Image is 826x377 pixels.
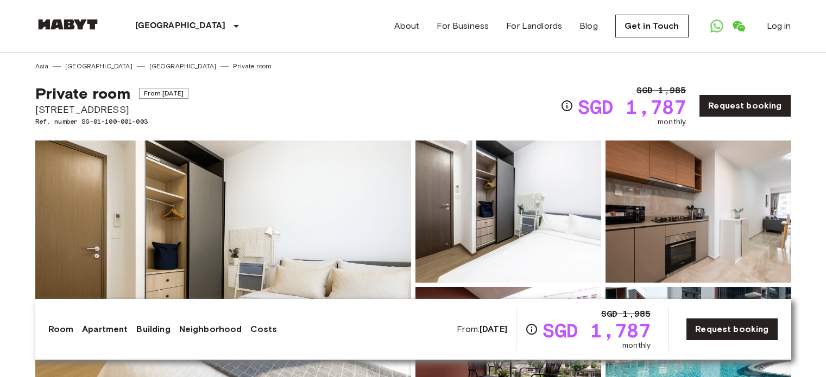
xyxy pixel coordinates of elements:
a: Apartment [82,323,128,336]
a: [GEOGRAPHIC_DATA] [65,61,133,71]
span: Ref. number SG-01-100-001-003 [35,117,188,126]
a: Neighborhood [179,323,242,336]
svg: Check cost overview for full price breakdown. Please note that discounts apply to new joiners onl... [560,99,573,112]
img: Habyt [35,19,100,30]
p: [GEOGRAPHIC_DATA] [135,20,226,33]
span: From: [457,323,507,335]
span: [STREET_ADDRESS] [35,103,188,117]
a: Log in [767,20,791,33]
a: Room [48,323,74,336]
a: [GEOGRAPHIC_DATA] [149,61,217,71]
span: SGD 1,985 [636,84,686,97]
a: Get in Touch [615,15,689,37]
a: Request booking [699,94,791,117]
img: Picture of unit SG-01-100-001-003 [606,140,791,283]
a: Open WeChat [728,15,749,37]
svg: Check cost overview for full price breakdown. Please note that discounts apply to new joiners onl... [525,323,538,336]
a: Blog [579,20,598,33]
a: Request booking [686,318,778,341]
span: monthly [658,117,686,127]
span: From [DATE] [139,88,188,99]
a: For Landlords [506,20,562,33]
span: SGD 1,787 [543,321,651,340]
span: monthly [622,340,651,351]
span: Private room [35,84,131,103]
a: Open WhatsApp [706,15,728,37]
span: SGD 1,985 [601,308,651,321]
a: Private room [233,61,272,71]
a: Building [136,323,170,336]
a: About [394,20,420,33]
img: Picture of unit SG-01-100-001-003 [415,140,601,283]
span: SGD 1,787 [578,97,686,117]
a: Asia [35,61,49,71]
a: Costs [250,323,277,336]
b: [DATE] [480,324,507,334]
a: For Business [437,20,489,33]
